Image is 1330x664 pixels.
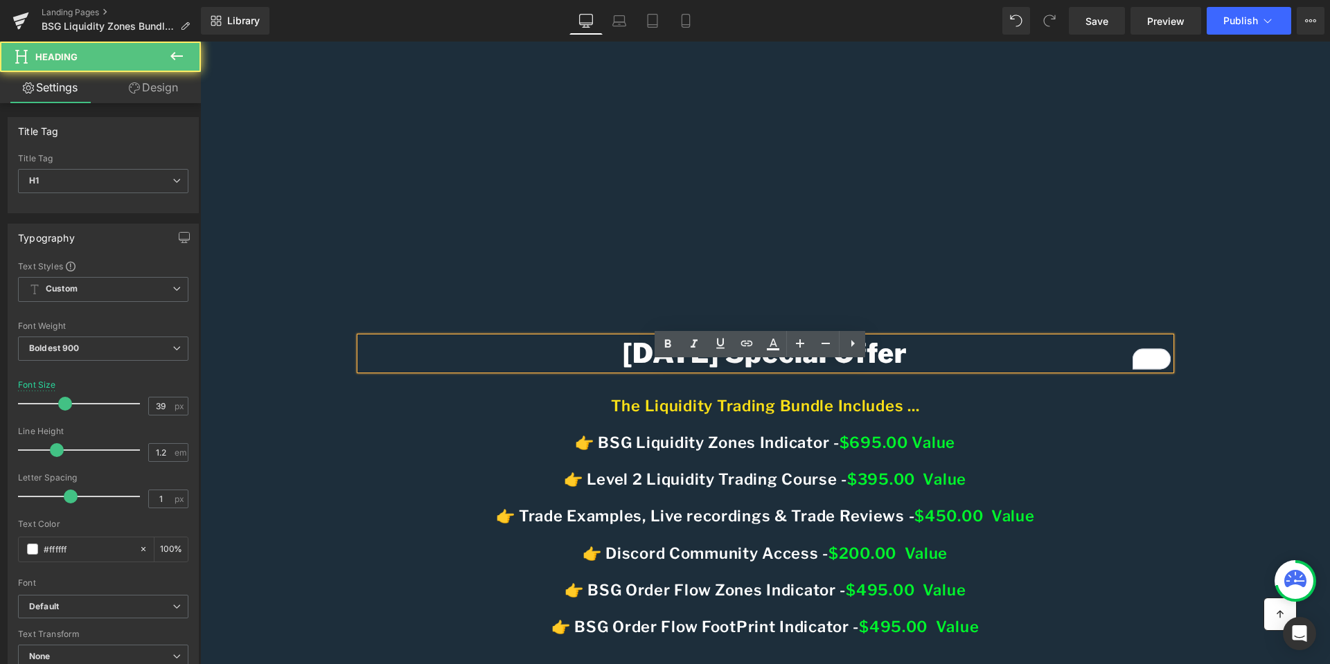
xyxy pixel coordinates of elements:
div: Line Height [18,427,188,436]
input: Color [44,541,132,557]
a: Preview [1130,7,1201,35]
h4: 👉 Discord Community Access - [160,501,970,523]
div: Title Tag [18,154,188,163]
div: Font Weight [18,321,188,331]
b: Boldest 900 [29,343,80,353]
div: Text Transform [18,629,188,639]
button: Undo [1002,7,1030,35]
span: Save [1085,14,1108,28]
div: To enrich screen reader interactions, please activate Accessibility in Grammarly extension settings [160,354,970,634]
span: Heading [35,51,78,62]
span: The Liquidity Trading Bundle Includes ... [411,355,720,373]
iframe: To enrich screen reader interactions, please activate Accessibility in Grammarly extension settings [200,42,1330,664]
span: $495.00 Value [646,539,765,557]
h1: [DATE] Special Offer [160,296,970,328]
span: BSG Liquidity Zones Bundle Offer [42,21,175,32]
a: Landing Pages [42,7,201,18]
div: Font Size [18,380,56,390]
div: Text Color [18,519,188,529]
div: Text Styles [18,260,188,271]
div: Open Intercom Messenger [1283,617,1316,650]
button: More [1297,7,1324,35]
div: Letter Spacing [18,473,188,483]
span: px [175,402,186,411]
span: px [175,494,186,503]
a: Tablet [636,7,669,35]
a: New Library [201,7,269,35]
span: Library [227,15,260,27]
span: Publish [1223,15,1258,26]
div: To enrich screen reader interactions, please activate Accessibility in Grammarly extension settings [160,296,970,328]
span: $200.00 Value [628,503,747,521]
a: Design [103,72,204,103]
i: Default [29,601,59,613]
span: 👉 BSG Liquidity Zones Indicator - [375,392,755,410]
button: Redo [1036,7,1063,35]
span: $450.00 Value [714,465,834,483]
div: Typography [18,224,75,244]
b: H1 [29,175,39,186]
span: em [175,448,186,457]
button: Publish [1207,7,1291,35]
span: $495.00 Value [659,576,779,594]
a: Desktop [569,7,603,35]
b: Custom [46,283,78,295]
a: Laptop [603,7,636,35]
span: $395.00 Value [647,429,766,447]
div: Font [18,578,188,588]
h4: 👉 BSG Order Flow FootPrint Indicator - [160,575,970,596]
h4: 👉 Level 2 Liquidity Trading Course - [160,427,970,449]
span: Preview [1147,14,1185,28]
div: Title Tag [18,118,59,137]
b: None [29,651,51,661]
h4: 👉 BSG Order Flow Zones Indicator - [160,538,970,559]
a: Mobile [669,7,702,35]
span: $695.00 Value [639,392,755,410]
div: % [154,537,188,562]
h4: 👉 Trade Examples, Live recordings & Trade Reviews - [160,464,970,485]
